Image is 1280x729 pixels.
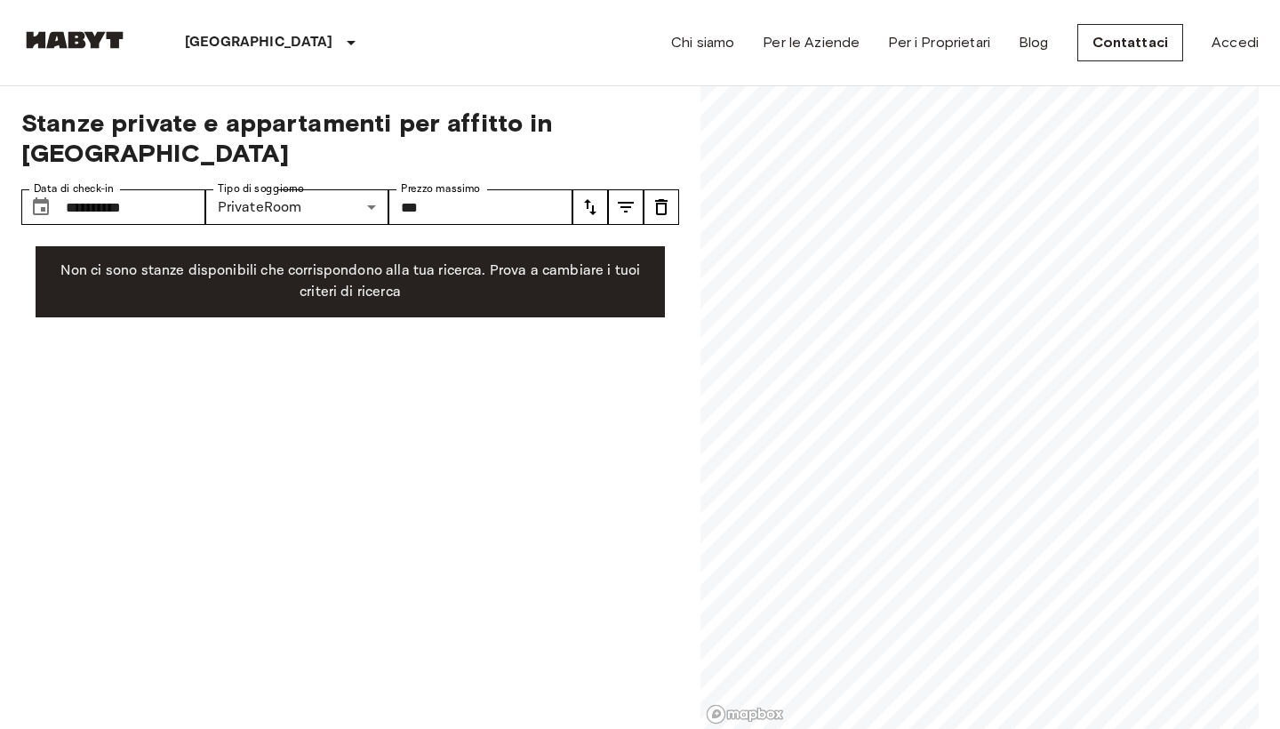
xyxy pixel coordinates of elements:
[50,260,651,303] p: Non ci sono stanze disponibili che corrispondono alla tua ricerca. Prova a cambiare i tuoi criter...
[205,189,389,225] div: PrivateRoom
[572,189,608,225] button: tune
[608,189,644,225] button: tune
[401,181,480,196] label: Prezzo massimo
[34,181,114,196] label: Data di check-in
[185,32,333,53] p: [GEOGRAPHIC_DATA]
[1212,32,1259,53] a: Accedi
[706,704,784,725] a: Mapbox logo
[23,189,59,225] button: Choose date, selected date is 1 Sep 2025
[671,32,734,53] a: Chi siamo
[21,108,679,168] span: Stanze private e appartamenti per affitto in [GEOGRAPHIC_DATA]
[644,189,679,225] button: tune
[763,32,860,53] a: Per le Aziende
[1019,32,1049,53] a: Blog
[218,181,304,196] label: Tipo di soggiorno
[21,31,128,49] img: Habyt
[888,32,990,53] a: Per i Proprietari
[1077,24,1184,61] a: Contattaci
